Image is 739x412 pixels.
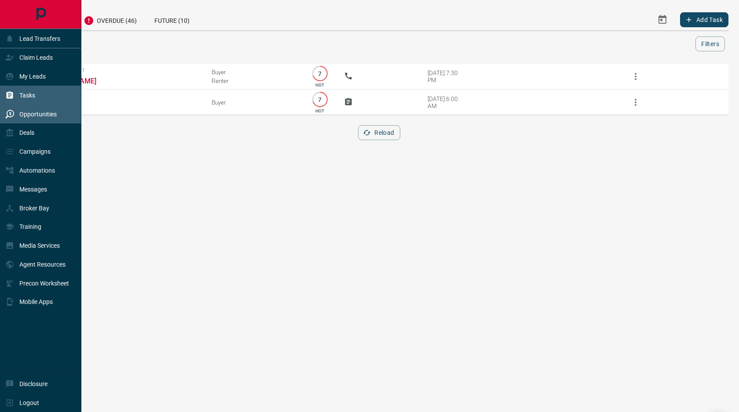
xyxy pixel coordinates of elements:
[212,69,295,76] div: Buyer
[317,96,323,103] p: 7
[212,77,295,84] div: Renter
[428,69,465,83] div: [DATE] 7:30 PM
[428,95,465,109] div: [DATE] 6:00 AM
[317,70,323,77] p: 7
[680,12,728,27] button: Add Task
[315,83,324,87] p: HOT
[695,36,725,51] button: Filters
[75,9,146,30] div: Overdue (46)
[315,108,324,113] p: HOT
[358,125,400,140] button: Reload
[43,68,198,73] span: Viewing Request
[652,9,673,30] button: Select Date Range
[212,99,295,106] div: Buyer
[146,9,198,30] div: Future (10)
